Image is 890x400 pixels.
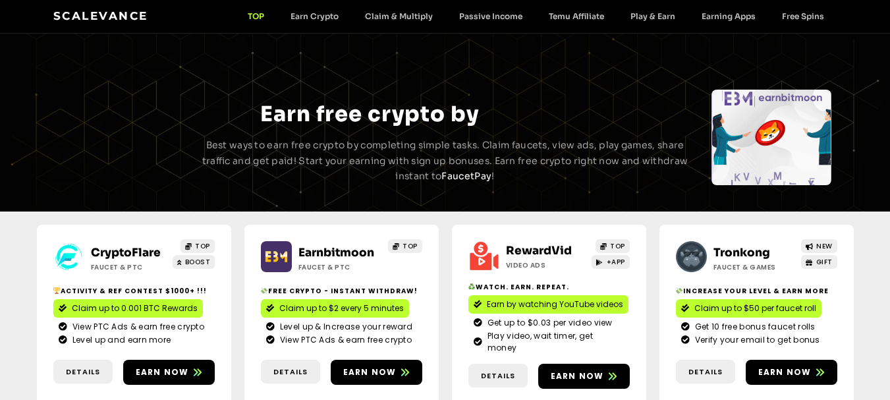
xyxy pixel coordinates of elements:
[694,302,816,314] span: Claim up to $50 per faucet roll
[277,334,412,346] span: View PTC Ads & earn free crypto
[53,286,215,296] h2: Activity & ref contest $1000+ !!!
[235,11,277,21] a: TOP
[53,360,113,384] a: Details
[610,241,625,251] span: TOP
[506,260,588,270] h2: Video ads
[200,138,690,185] p: Best ways to earn free crypto by completing simple tasks. Claim faucets, view ads, play games, sh...
[596,239,630,253] a: TOP
[441,170,491,182] a: FaucetPay
[692,321,816,333] span: Get 10 free bonus faucet rolls
[487,299,623,310] span: Earn by watching YouTube videos
[688,11,769,21] a: Earning Apps
[769,11,837,21] a: Free Spins
[816,241,833,251] span: NEW
[91,262,173,272] h2: Faucet & PTC
[277,11,352,21] a: Earn Crypto
[195,241,210,251] span: TOP
[713,246,770,260] a: Tronkong
[801,255,837,269] a: GIFT
[343,366,397,378] span: Earn now
[551,370,604,382] span: Earn now
[592,255,630,269] a: +APP
[261,287,267,294] img: 💸
[468,364,528,388] a: Details
[713,262,796,272] h2: Faucet & Games
[298,262,381,272] h2: Faucet & PTC
[692,334,820,346] span: Verify your email to get bonus
[506,244,572,258] a: RewardVid
[607,257,625,267] span: +APP
[352,11,446,21] a: Claim & Multiply
[298,246,374,260] a: Earnbitmoon
[273,366,308,378] span: Details
[484,330,625,354] span: Play video, wait timer, get money
[688,366,723,378] span: Details
[173,255,215,269] a: BOOST
[676,360,735,384] a: Details
[746,360,837,385] a: Earn now
[53,299,203,318] a: Claim up to 0.001 BTC Rewards
[123,360,215,385] a: Earn now
[538,364,630,389] a: Earn now
[58,90,178,185] div: Slides
[446,11,536,21] a: Passive Income
[617,11,688,21] a: Play & Earn
[279,302,404,314] span: Claim up to $2 every 5 minutes
[53,9,148,22] a: Scalevance
[260,101,479,127] span: Earn free crypto by
[331,360,422,385] a: Earn now
[69,321,204,333] span: View PTC Ads & earn free crypto
[801,239,837,253] a: NEW
[403,241,418,251] span: TOP
[388,239,422,253] a: TOP
[484,317,613,329] span: Get up to $0.03 per video view
[69,334,171,346] span: Level up and earn more
[481,370,515,382] span: Details
[181,239,215,253] a: TOP
[468,282,630,292] h2: Watch. Earn. Repeat.
[261,360,320,384] a: Details
[91,246,161,260] a: CryptoFlare
[676,299,821,318] a: Claim up to $50 per faucet roll
[468,295,628,314] a: Earn by watching YouTube videos
[261,286,422,296] h2: Free crypto - Instant withdraw!
[711,90,831,185] div: Slides
[816,257,833,267] span: GIFT
[185,257,211,267] span: BOOST
[758,366,812,378] span: Earn now
[136,366,189,378] span: Earn now
[72,302,198,314] span: Claim up to 0.001 BTC Rewards
[676,287,682,294] img: 💸
[235,11,837,21] nav: Menu
[277,321,412,333] span: Level up & Increase your reward
[536,11,617,21] a: Temu Affiliate
[66,366,100,378] span: Details
[468,283,475,290] img: ♻️
[53,287,60,294] img: 🏆
[676,286,837,296] h2: Increase your level & earn more
[261,299,409,318] a: Claim up to $2 every 5 minutes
